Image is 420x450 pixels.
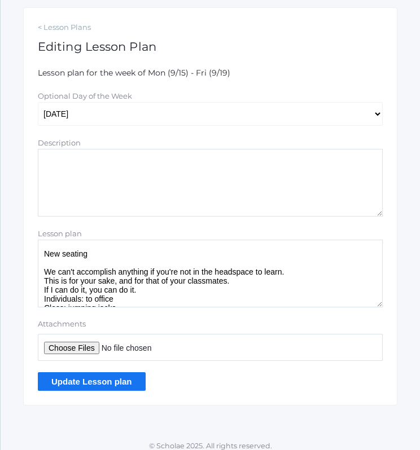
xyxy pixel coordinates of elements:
label: Attachments [38,319,383,330]
a: < Lesson Plans [38,22,383,33]
label: Optional Day of the Week [38,91,132,100]
h1: Editing Lesson Plan [38,40,383,53]
label: Lesson plan [38,229,82,238]
span: Lesson plan for the week of Mon (9/15) - Fri (9/19) [38,68,230,78]
label: Description [38,138,81,147]
textarea: Syllabus reminder: you signed this! New seating We can't accomplish anything if you're not in the... [38,240,383,307]
input: Update Lesson plan [38,372,146,391]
